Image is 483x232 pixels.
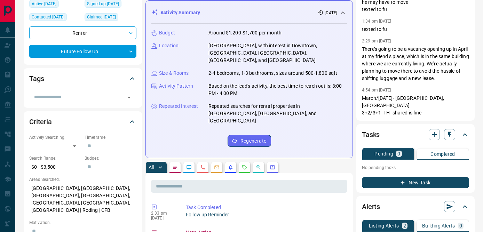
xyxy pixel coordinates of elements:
[430,152,455,157] p: Completed
[29,113,136,130] div: Criteria
[208,42,347,64] p: [GEOGRAPHIC_DATA], with interest in Downtown, [GEOGRAPHIC_DATA], [GEOGRAPHIC_DATA], [GEOGRAPHIC_D...
[208,70,337,77] p: 2-4 bedrooms, 1-3 bathrooms, sizes around 500-1,800 sqft
[85,13,136,23] div: Thu Jan 16 2025
[159,70,189,77] p: Size & Rooms
[151,6,347,19] div: Activity Summary[DATE]
[242,165,247,170] svg: Requests
[29,134,81,141] p: Actively Searching:
[228,165,233,170] svg: Listing Alerts
[362,162,469,173] p: No pending tasks
[32,0,56,7] span: Active [DATE]
[159,103,198,110] p: Repeated Interest
[208,82,347,97] p: Based on the lead's activity, the best time to reach out is: 3:00 PM - 4:00 PM
[29,219,136,226] p: Motivation:
[362,126,469,143] div: Tasks
[186,204,345,211] p: Task Completed
[29,45,136,58] div: Future Follow Up
[422,223,455,228] p: Building Alerts
[214,165,220,170] svg: Emails
[325,10,337,16] p: [DATE]
[29,26,136,39] div: Renter
[29,161,81,173] p: $0 - $3,500
[29,70,136,87] div: Tags
[403,223,406,228] p: 2
[362,39,391,43] p: 2:29 pm [DATE]
[228,135,271,147] button: Regenerate
[87,14,116,21] span: Claimed [DATE]
[159,42,179,49] p: Location
[87,0,119,7] span: Signed up [DATE]
[32,14,64,21] span: Contacted [DATE]
[85,134,136,141] p: Timeframe:
[270,165,275,170] svg: Agent Actions
[160,9,200,16] p: Activity Summary
[459,223,462,228] p: 0
[29,73,44,84] h2: Tags
[208,29,282,37] p: Around $1,200-$1,700 per month
[362,88,391,93] p: 4:54 pm [DATE]
[256,165,261,170] svg: Opportunities
[29,176,136,183] p: Areas Searched:
[149,165,154,170] p: All
[397,151,400,156] p: 0
[362,46,469,82] p: There’s going to be a vacancy opening up in April at my friend’s place, which is in the same buil...
[151,216,175,221] p: [DATE]
[362,95,469,226] p: March/[DATE]- [GEOGRAPHIC_DATA], [GEOGRAPHIC_DATA] 3+2/3+1- TH- shared is fine 3 bed 2 bath 3 col...
[200,165,206,170] svg: Calls
[362,177,469,188] button: New Task
[159,29,175,37] p: Budget
[172,165,178,170] svg: Notes
[362,129,380,140] h2: Tasks
[362,198,469,215] div: Alerts
[159,82,193,90] p: Activity Pattern
[186,165,192,170] svg: Lead Browsing Activity
[208,103,347,125] p: Repeated searches for rental properties in [GEOGRAPHIC_DATA], [GEOGRAPHIC_DATA], and [GEOGRAPHIC_...
[362,19,391,24] p: 1:34 pm [DATE]
[151,211,175,216] p: 2:33 pm
[362,201,380,212] h2: Alerts
[124,93,134,102] button: Open
[85,155,136,161] p: Budget:
[29,116,52,127] h2: Criteria
[29,13,81,23] div: Sun Sep 07 2025
[362,26,469,33] p: texted to fu
[29,155,81,161] p: Search Range:
[186,211,345,218] p: Follow up Reminder
[374,151,393,156] p: Pending
[369,223,399,228] p: Listing Alerts
[29,183,136,216] p: [GEOGRAPHIC_DATA], [GEOGRAPHIC_DATA], [GEOGRAPHIC_DATA], [GEOGRAPHIC_DATA], [GEOGRAPHIC_DATA], [G...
